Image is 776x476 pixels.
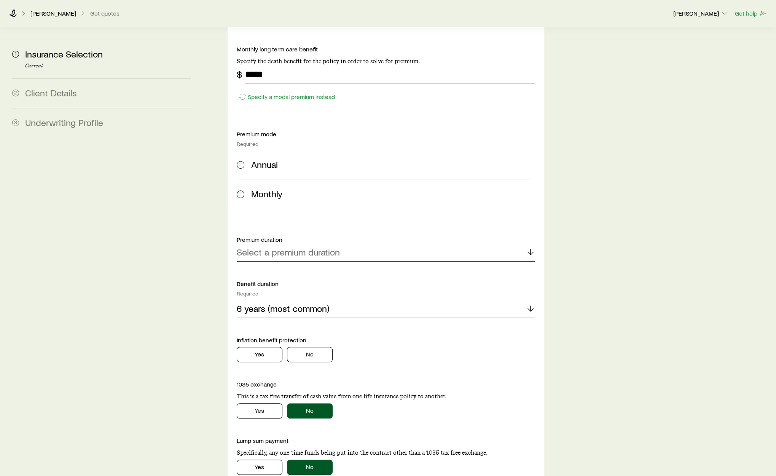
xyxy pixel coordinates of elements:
button: [PERSON_NAME] [673,9,728,18]
div: $ [237,69,242,80]
button: No [287,347,333,362]
p: Premium mode [237,130,535,138]
p: [PERSON_NAME] [673,10,728,17]
p: Inflation benefit protection [237,336,535,344]
p: Current [25,63,191,69]
p: 6 years (most common) [237,303,329,314]
div: Required [237,141,535,147]
span: 2 [12,89,19,96]
input: Monthly [237,190,244,198]
span: Annual [251,159,278,170]
span: Client Details [25,87,77,98]
button: Get help [735,9,767,18]
span: 3 [12,119,19,126]
div: Required [237,291,535,297]
button: Yes [237,347,282,362]
p: Specify the death benefit for the policy in order to solve for premium. [237,58,535,65]
p: Lump sum payment [237,437,535,444]
button: Yes [237,403,282,418]
p: Specify a modal premium instead [248,93,335,101]
p: Monthly long term care benefit [237,45,535,53]
p: Premium duration [237,236,535,243]
p: 1035 exchange [237,380,535,388]
p: Specifically, any one-time funds being put into the contract other than a 1035 tax-free exchange. [237,449,535,457]
span: Monthly [251,188,282,199]
input: Annual [237,161,244,169]
span: 1 [12,51,19,58]
span: Insurance Selection [25,48,103,59]
p: [PERSON_NAME] [30,10,76,17]
button: No [287,460,333,475]
p: Benefit duration [237,280,535,288]
p: Select a premium duration [237,247,340,257]
p: This is a tax free transfer of cash value from one life insurance policy to another. [237,393,535,400]
span: Underwriting Profile [25,117,103,128]
button: Get quotes [90,10,120,17]
button: Specify a modal premium instead [237,93,335,101]
button: No [287,403,333,418]
button: Yes [237,460,282,475]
